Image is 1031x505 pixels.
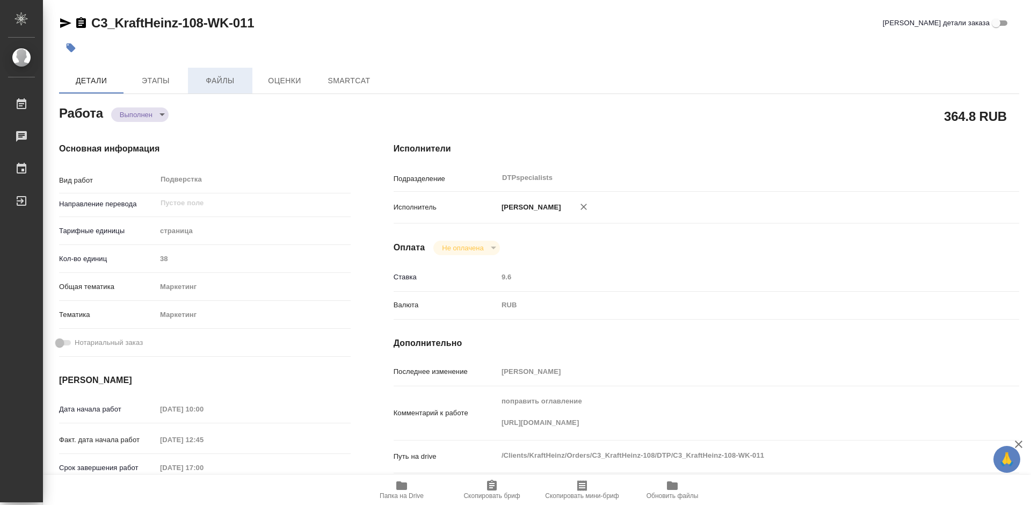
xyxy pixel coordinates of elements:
[130,74,181,88] span: Этапы
[259,74,310,88] span: Оценки
[394,142,1019,155] h4: Исполнители
[59,36,83,60] button: Добавить тэг
[998,448,1016,471] span: 🙏
[498,364,967,379] input: Пустое поле
[59,309,156,320] p: Тематика
[59,142,351,155] h4: Основная информация
[75,17,88,30] button: Скопировать ссылку
[394,451,498,462] p: Путь на drive
[75,337,143,348] span: Нотариальный заказ
[59,103,103,122] h2: Работа
[117,110,156,119] button: Выполнен
[498,392,967,432] textarea: поправить оглавление [URL][DOMAIN_NAME]
[572,195,596,219] button: Удалить исполнителя
[394,366,498,377] p: Последнее изменение
[944,107,1007,125] h2: 364.8 RUB
[59,199,156,210] p: Направление перевода
[156,251,351,266] input: Пустое поле
[394,202,498,213] p: Исполнитель
[66,74,117,88] span: Детали
[357,475,447,505] button: Папка на Drive
[59,435,156,445] p: Факт. дата начала работ
[59,226,156,236] p: Тарифные единицы
[59,254,156,264] p: Кол-во единиц
[59,282,156,292] p: Общая тематика
[156,278,351,296] div: Маркетинг
[59,463,156,473] p: Срок завершения работ
[394,337,1019,350] h4: Дополнительно
[59,17,72,30] button: Скопировать ссылку для ЯМессенджера
[194,74,246,88] span: Файлы
[59,374,351,387] h4: [PERSON_NAME]
[498,269,967,285] input: Пустое поле
[394,300,498,311] p: Валюта
[156,401,250,417] input: Пустое поле
[627,475,717,505] button: Обновить файлы
[463,492,520,500] span: Скопировать бриф
[323,74,375,88] span: SmartCat
[647,492,699,500] span: Обновить файлы
[993,446,1020,473] button: 🙏
[156,222,351,240] div: страница
[156,460,250,475] input: Пустое поле
[447,475,537,505] button: Скопировать бриф
[380,492,424,500] span: Папка на Drive
[883,18,990,28] span: [PERSON_NAME] детали заказа
[537,475,627,505] button: Скопировать мини-бриф
[498,296,967,314] div: RUB
[111,107,169,122] div: Выполнен
[498,202,561,213] p: [PERSON_NAME]
[156,432,250,448] input: Пустое поле
[394,408,498,419] p: Комментарий к работе
[439,243,487,252] button: Не оплачена
[394,174,498,184] p: Подразделение
[498,446,967,465] textarea: /Clients/KraftHeinz/Orders/C3_KraftHeinz-108/DTP/C3_KraftHeinz-108-WK-011
[545,492,619,500] span: Скопировать мини-бриф
[433,241,499,255] div: Выполнен
[156,306,351,324] div: Маркетинг
[91,16,254,30] a: C3_KraftHeinz-108-WK-011
[59,404,156,415] p: Дата начала работ
[394,272,498,283] p: Ставка
[394,241,425,254] h4: Оплата
[59,175,156,186] p: Вид работ
[159,197,325,210] input: Пустое поле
